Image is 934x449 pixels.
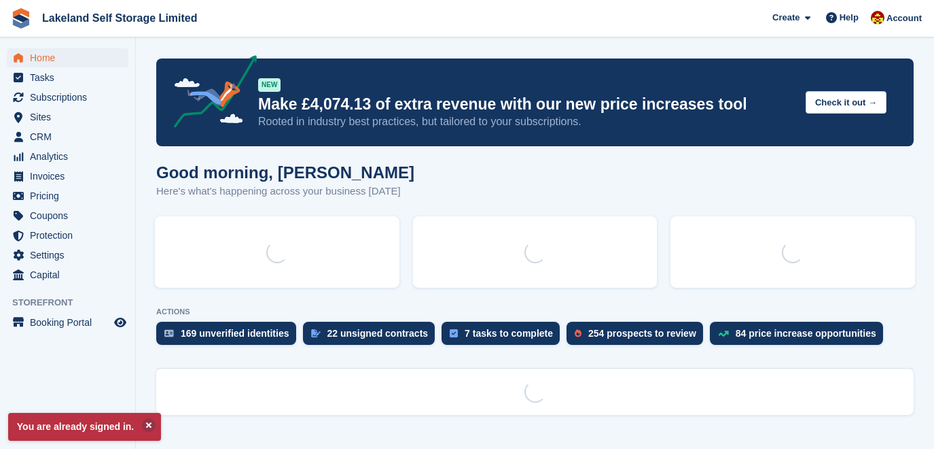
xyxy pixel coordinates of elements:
span: Tasks [30,68,111,87]
span: Account [886,12,922,25]
img: contract_signature_icon-13c848040528278c33f63329250d36e43548de30e8caae1d1a13099fd9432cc5.svg [311,329,321,337]
button: Check it out → [806,91,886,114]
span: Sites [30,107,111,127]
span: Coupons [30,206,111,225]
a: 169 unverified identities [156,322,303,352]
img: stora-icon-8386f47178a22dfd0bd8f6a31ec36ba5ce8667c1dd55bd0f319d3a0aa187defe.svg [11,8,31,29]
a: 22 unsigned contracts [303,322,442,352]
p: Here's what's happening across your business [DATE] [156,184,414,199]
a: 7 tasks to complete [442,322,567,352]
span: Analytics [30,147,111,166]
span: Capital [30,265,111,284]
div: 22 unsigned contracts [327,328,429,339]
div: 7 tasks to complete [465,328,553,339]
a: menu [7,313,128,332]
a: Preview store [112,314,128,331]
p: You are already signed in. [8,413,161,441]
span: Booking Portal [30,313,111,332]
img: price_increase_opportunities-93ffe204e8149a01c8c9dc8f82e8f89637d9d84a8eef4429ea346261dce0b2c0.svg [718,331,729,337]
a: menu [7,246,128,265]
a: menu [7,186,128,205]
div: 84 price increase opportunities [736,328,876,339]
a: menu [7,107,128,127]
a: menu [7,127,128,146]
span: Invoices [30,167,111,186]
a: Lakeland Self Storage Limited [37,7,203,29]
span: Settings [30,246,111,265]
span: Protection [30,226,111,245]
a: 84 price increase opportunities [710,322,890,352]
img: task-75834270c22a3079a89374b754ae025e5fb1db73e45f91037f5363f120a921f8.svg [450,329,458,337]
img: prospect-51fa495bee0391a8d652442698ab0144808aea92771e9ea1ae160a38d050c398.svg [575,329,581,337]
span: Create [772,11,800,24]
a: menu [7,206,128,225]
span: Help [840,11,859,24]
img: Diane Carney [871,11,884,24]
a: menu [7,88,128,107]
span: Home [30,48,111,67]
h1: Good morning, [PERSON_NAME] [156,163,414,182]
a: menu [7,167,128,186]
img: price-adjustments-announcement-icon-8257ccfd72463d97f412b2fc003d46551f7dbcb40ab6d574587a9cd5c0d94... [162,55,257,133]
div: NEW [258,78,281,92]
p: Make £4,074.13 of extra revenue with our new price increases tool [258,95,795,114]
div: 254 prospects to review [588,328,696,339]
div: 169 unverified identities [181,328,289,339]
span: Pricing [30,186,111,205]
p: Rooted in industry best practices, but tailored to your subscriptions. [258,114,795,129]
img: verify_identity-adf6edd0f0f0b5bbfe63781bf79b02c33cf7c696d77639b501bdc392416b5a36.svg [164,329,174,337]
a: menu [7,48,128,67]
a: 254 prospects to review [567,322,710,352]
span: Storefront [12,296,135,310]
p: ACTIONS [156,307,914,316]
span: CRM [30,127,111,146]
a: menu [7,265,128,284]
a: menu [7,68,128,87]
span: Subscriptions [30,88,111,107]
a: menu [7,226,128,245]
a: menu [7,147,128,166]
